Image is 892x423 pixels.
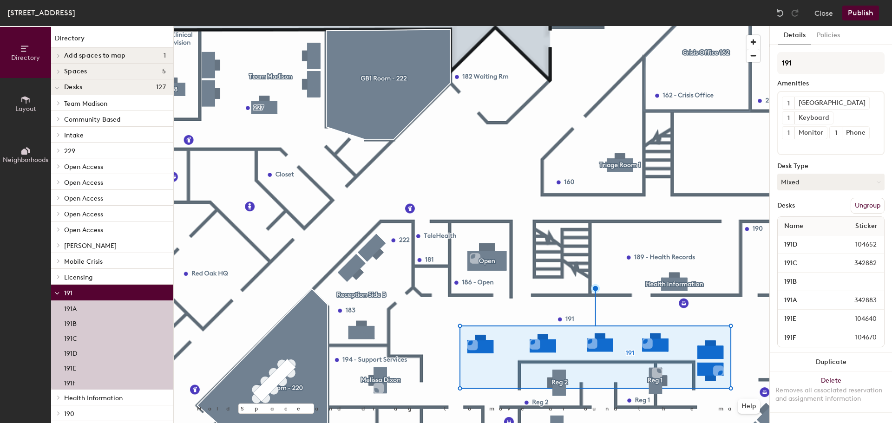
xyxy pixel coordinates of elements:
button: DeleteRemoves all associated reservation and assignment information [770,371,892,412]
input: Unnamed desk [780,257,832,270]
span: 104652 [833,240,882,250]
span: Sticker [851,218,882,234]
span: 342882 [832,258,882,268]
button: Ungroup [851,198,885,214]
div: Phone [842,127,869,139]
span: Open Access [64,226,103,234]
button: 1 [782,112,794,124]
span: [PERSON_NAME] [64,242,117,250]
span: 1 [787,113,790,123]
span: 190 [64,410,74,418]
span: 127 [156,84,166,91]
p: 191C [64,332,77,343]
span: 191 [64,289,72,297]
span: Desks [64,84,82,91]
span: Team Madison [64,100,107,108]
span: Licensing [64,273,92,281]
button: Details [778,26,811,45]
span: Open Access [64,163,103,171]
div: Removes all associated reservation and assignment information [775,386,886,403]
span: Directory [11,54,40,62]
span: Mobile Crisis [64,258,103,266]
span: Health Information [64,394,123,402]
span: Open Access [64,210,103,218]
span: 104640 [833,314,882,324]
button: Policies [811,26,846,45]
input: Unnamed desk [780,275,882,288]
div: Amenities [777,80,885,87]
img: Redo [790,8,800,18]
button: 1 [782,127,794,139]
button: Mixed [777,174,885,190]
span: 104670 [833,332,882,343]
span: 229 [64,147,75,155]
p: 191A [64,302,77,313]
button: Help [738,399,760,414]
span: Community Based [64,116,120,124]
p: 191F [64,377,76,387]
span: Open Access [64,195,103,202]
p: 191E [64,362,76,372]
span: Intake [64,131,84,139]
span: Name [780,218,808,234]
span: 1 [787,98,790,108]
div: Keyboard [794,112,833,124]
input: Unnamed desk [780,238,833,251]
span: Neighborhoods [3,156,48,164]
div: [GEOGRAPHIC_DATA] [794,97,869,109]
h1: Directory [51,33,173,48]
button: Duplicate [770,353,892,371]
span: Spaces [64,68,87,75]
p: 191B [64,317,77,328]
div: Desks [777,202,795,209]
div: Desk Type [777,163,885,170]
img: Undo [775,8,785,18]
span: 1 [787,128,790,138]
p: 191D [64,347,77,358]
span: Layout [15,105,36,113]
div: Monitor [794,127,827,139]
button: 1 [830,127,842,139]
span: Open Access [64,179,103,187]
input: Unnamed desk [780,331,833,344]
span: Add spaces to map [64,52,126,59]
span: 342883 [832,295,882,306]
span: 1 [164,52,166,59]
button: Close [814,6,833,20]
input: Unnamed desk [780,312,833,325]
input: Unnamed desk [780,294,832,307]
button: 1 [782,97,794,109]
button: Publish [842,6,879,20]
span: 1 [835,128,837,138]
div: [STREET_ADDRESS] [7,7,75,19]
span: 5 [162,68,166,75]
